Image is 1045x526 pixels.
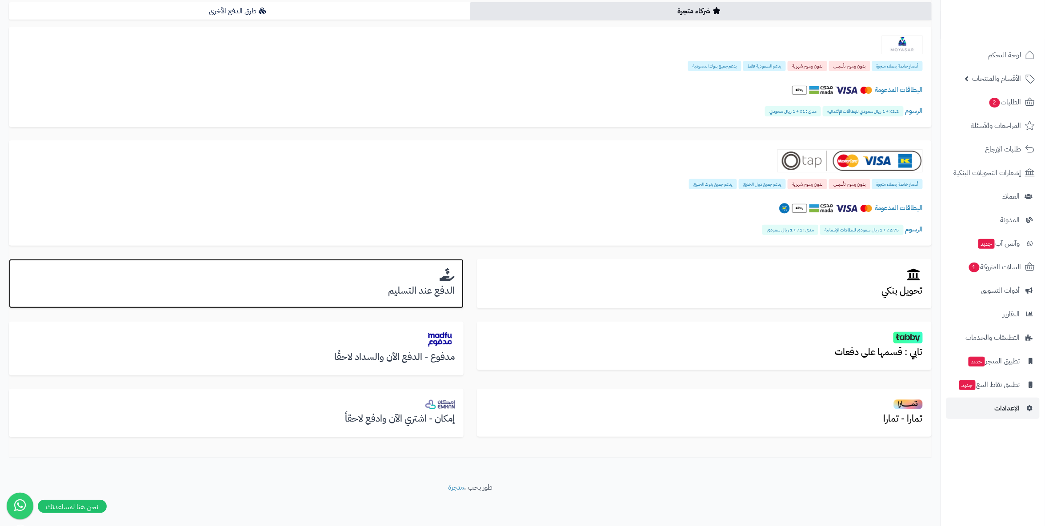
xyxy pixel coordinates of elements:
[743,61,786,71] span: يدعم السعودية فقط
[788,179,827,189] span: بدون رسوم شهرية
[977,237,1020,250] span: وآتس آب
[486,414,923,424] h3: تمارا - تمارا
[946,398,1040,419] a: الإعدادات
[9,259,464,309] a: الدفع عند التسليم
[946,303,1040,325] a: التقارير
[946,92,1040,113] a: الطلبات2
[905,106,923,116] span: الرسوم
[477,322,932,370] a: تابي : قسمها على دفعات
[823,106,904,116] span: 2.2٪ + 1 ريال سعودي للبطاقات الإئتمانية
[985,143,1021,155] span: طلبات الإرجاع
[875,203,923,213] span: البطاقات المدعومة
[425,331,455,348] img: madfu.png
[762,225,818,235] span: مدى : 1٪ + 1 ريال سعودي
[954,167,1021,179] span: إشعارات التحويلات البنكية
[1003,308,1020,320] span: التقارير
[893,399,923,410] img: tamarapay.png
[425,400,455,409] img: emkan_bnpl.png
[18,414,455,424] h3: إمكان - اشتري الآن وادفع لاحقاً
[946,327,1040,348] a: التطبيقات والخدمات
[739,179,786,189] span: يدعم جميع دول الخليج
[946,139,1040,160] a: طلبات الإرجاع
[486,347,923,357] h3: تابي : قسمها على دفعات
[985,7,1037,25] img: logo-2.png
[470,2,932,20] a: شركاء متجرة
[969,262,980,273] span: 1
[872,61,923,71] span: أسعار خاصة بعملاء متجرة
[989,49,1021,61] span: لوحة التحكم
[875,85,923,95] span: البطاقات المدعومة
[9,140,932,245] a: Tap أسعار خاصة بعملاء متجرة بدون رسوم تأسيس بدون رسوم شهرية يدعم جميع دول الخليج يدعم جميع بنوك ا...
[969,357,985,367] span: جديد
[9,27,932,127] a: Moyasar أسعار خاصة بعملاء متجرة بدون رسوم تأسيس بدون رسوم شهرية يدعم السعودية فقط يدعم جميع بنوك ...
[905,224,923,234] span: الرسوم
[981,284,1020,297] span: أدوات التسويق
[968,355,1020,367] span: تطبيق المتجر
[946,374,1040,395] a: تطبيق نقاط البيعجديد
[9,2,470,20] a: طرق الدفع الأخرى
[946,186,1040,207] a: العملاء
[989,96,1021,108] span: الطلبات
[820,225,904,235] span: 2.75٪ + 1 ريال سعودي للبطاقات الإئتمانية
[18,352,455,362] h3: مدفوع - الدفع الآن والسداد لاحقًا
[689,179,737,189] span: يدعم جميع بنوك الخليج
[946,351,1040,372] a: تطبيق المتجرجديد
[971,120,1021,132] span: المراجعات والأسئلة
[946,280,1040,301] a: أدوات التسويق
[946,209,1040,231] a: المدونة
[777,149,923,172] img: Tap
[995,402,1020,414] span: الإعدادات
[688,61,741,71] span: يدعم جميع بنوك السعودية
[872,179,923,189] span: أسعار خاصة بعملاء متجرة
[978,239,995,249] span: جديد
[829,179,870,189] span: بدون رسوم تأسيس
[968,261,1021,273] span: السلات المتروكة
[1001,214,1020,226] span: المدونة
[946,115,1040,136] a: المراجعات والأسئلة
[448,482,464,493] a: متجرة
[946,162,1040,183] a: إشعارات التحويلات البنكية
[946,256,1040,278] a: السلات المتروكة1
[477,389,932,437] a: تمارا - تمارا
[788,61,827,71] span: بدون رسوم شهرية
[18,286,455,296] h3: الدفع عند التسليم
[989,97,1001,108] span: 2
[1003,190,1020,203] span: العملاء
[973,72,1021,85] span: الأقسام والمنتجات
[958,379,1020,391] span: تطبيق نقاط البيع
[966,331,1020,344] span: التطبيقات والخدمات
[486,286,923,296] h3: تحويل بنكي
[959,380,976,390] span: جديد
[829,61,870,71] span: بدون رسوم تأسيس
[946,233,1040,254] a: وآتس آبجديد
[946,44,1040,66] a: لوحة التحكم
[477,259,932,309] a: تحويل بنكي
[765,106,821,116] span: مدى : 1٪ + 1 ريال سعودي
[893,332,923,343] img: tabby.png
[882,36,923,54] img: Moyasar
